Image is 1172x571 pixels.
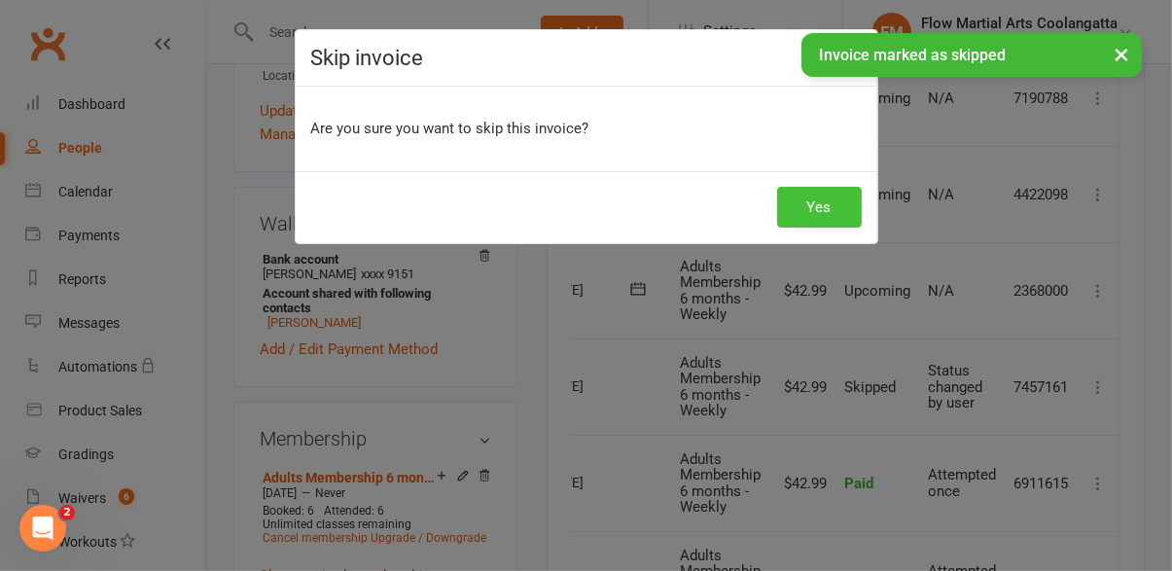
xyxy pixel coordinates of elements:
iframe: Intercom live chat [19,505,66,552]
button: Yes [777,187,862,228]
div: Invoice marked as skipped [801,33,1142,77]
button: × [1104,33,1139,75]
span: Are you sure you want to skip this invoice? [311,120,589,137]
span: 2 [59,505,75,520]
